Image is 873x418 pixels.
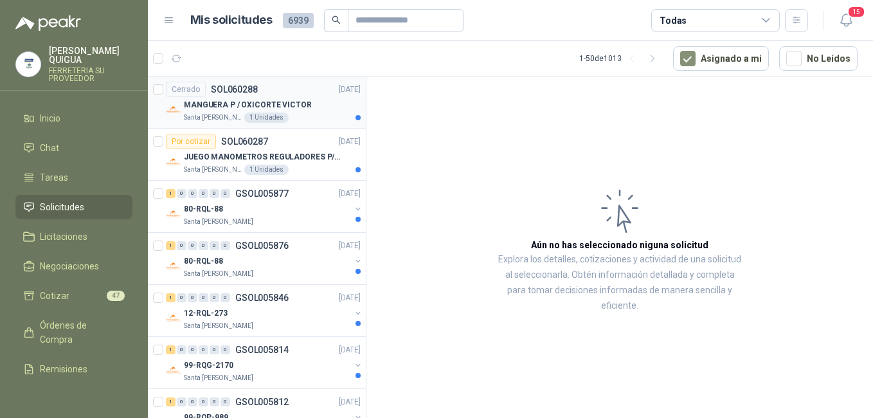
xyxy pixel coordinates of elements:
div: 0 [177,397,186,406]
p: Santa [PERSON_NAME] [184,269,253,279]
div: 1 Unidades [244,165,289,175]
div: 0 [210,189,219,198]
p: [PERSON_NAME] QUIGUA [49,46,132,64]
span: Inicio [40,111,60,125]
div: 0 [188,293,197,302]
p: Santa [PERSON_NAME] [184,113,242,123]
p: 80-RQL-88 [184,203,223,215]
h3: Aún no has seleccionado niguna solicitud [531,238,708,252]
p: GSOL005814 [235,345,289,354]
div: 0 [188,345,197,354]
p: JUEGO MANOMETROS REGULADORES P/OXIGENO [184,151,344,163]
p: Santa [PERSON_NAME] [184,165,242,175]
img: Company Logo [166,206,181,222]
p: 80-RQL-88 [184,255,223,268]
p: [DATE] [339,396,361,408]
p: SOL060288 [211,85,258,94]
div: Cerrado [166,82,206,97]
h1: Mis solicitudes [190,11,273,30]
a: Cotizar47 [15,284,132,308]
p: [DATE] [339,240,361,252]
span: Licitaciones [40,230,87,244]
p: Santa [PERSON_NAME] [184,217,253,227]
div: 0 [221,397,230,406]
p: SOL060287 [221,137,268,146]
div: 0 [188,189,197,198]
div: 0 [177,293,186,302]
p: MANGUERA P / OXICORTE VICTOR [184,99,312,111]
a: Inicio [15,106,132,131]
span: search [332,15,341,24]
div: Todas [660,14,687,28]
div: 0 [199,241,208,250]
a: Negociaciones [15,254,132,278]
span: 47 [107,291,125,301]
img: Company Logo [166,102,181,118]
p: GSOL005877 [235,189,289,198]
img: Company Logo [166,259,181,274]
img: Company Logo [166,311,181,326]
p: 12-RQL-273 [184,307,228,320]
p: [DATE] [339,136,361,148]
p: Explora los detalles, cotizaciones y actividad de una solicitud al seleccionarla. Obtén informaci... [495,252,744,314]
div: 1 [166,293,175,302]
div: 0 [177,189,186,198]
a: Solicitudes [15,195,132,219]
span: Negociaciones [40,259,99,273]
a: Por cotizarSOL060287[DATE] Company LogoJUEGO MANOMETROS REGULADORES P/OXIGENOSanta [PERSON_NAME]1... [148,129,366,181]
a: CerradoSOL060288[DATE] Company LogoMANGUERA P / OXICORTE VICTORSanta [PERSON_NAME]1 Unidades [148,77,366,129]
img: Company Logo [166,154,181,170]
p: [DATE] [339,188,361,200]
div: 0 [177,345,186,354]
img: Company Logo [16,52,40,77]
div: 0 [199,293,208,302]
a: 1 0 0 0 0 0 GSOL005876[DATE] Company Logo80-RQL-88Santa [PERSON_NAME] [166,238,363,279]
span: 15 [847,6,865,18]
p: [DATE] [339,84,361,96]
p: [DATE] [339,292,361,304]
div: 1 [166,397,175,406]
img: Company Logo [166,363,181,378]
div: 0 [177,241,186,250]
span: Solicitudes [40,200,84,214]
a: Tareas [15,165,132,190]
span: Tareas [40,170,68,185]
div: 0 [221,345,230,354]
a: 1 0 0 0 0 0 GSOL005846[DATE] Company Logo12-RQL-273Santa [PERSON_NAME] [166,290,363,331]
button: 15 [834,9,858,32]
p: FERRETERIA SU PROVEEDOR [49,67,132,82]
div: 0 [188,241,197,250]
span: 6939 [283,13,314,28]
button: Asignado a mi [673,46,769,71]
div: 0 [210,293,219,302]
img: Logo peakr [15,15,81,31]
a: Configuración [15,386,132,411]
p: GSOL005846 [235,293,289,302]
div: 0 [188,397,197,406]
div: 1 [166,241,175,250]
a: Licitaciones [15,224,132,249]
span: Órdenes de Compra [40,318,120,347]
a: 1 0 0 0 0 0 GSOL005814[DATE] Company Logo99-RQG-2170Santa [PERSON_NAME] [166,342,363,383]
p: [DATE] [339,344,361,356]
div: 0 [221,189,230,198]
div: 1 Unidades [244,113,289,123]
p: GSOL005876 [235,241,289,250]
div: 0 [210,345,219,354]
div: 1 [166,189,175,198]
div: 0 [221,241,230,250]
div: 1 [166,345,175,354]
div: 1 - 50 de 1013 [579,48,663,69]
div: Por cotizar [166,134,216,149]
a: 1 0 0 0 0 0 GSOL005877[DATE] Company Logo80-RQL-88Santa [PERSON_NAME] [166,186,363,227]
p: 99-RQG-2170 [184,359,233,372]
a: Chat [15,136,132,160]
span: Remisiones [40,362,87,376]
p: GSOL005812 [235,397,289,406]
a: Remisiones [15,357,132,381]
div: 0 [199,189,208,198]
span: Chat [40,141,59,155]
a: Órdenes de Compra [15,313,132,352]
div: 0 [199,345,208,354]
div: 0 [221,293,230,302]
